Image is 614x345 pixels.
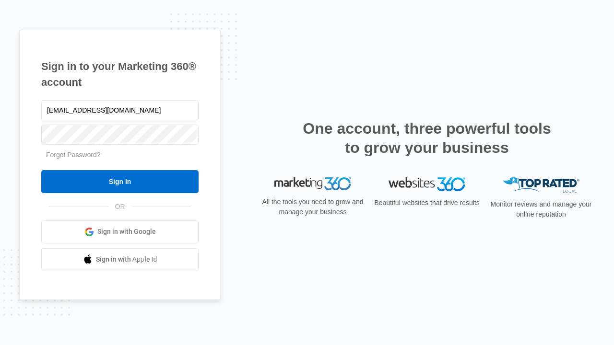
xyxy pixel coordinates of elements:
[373,198,481,208] p: Beautiful websites that drive results
[41,248,199,271] a: Sign in with Apple Id
[389,177,465,191] img: Websites 360
[97,227,156,237] span: Sign in with Google
[41,220,199,243] a: Sign in with Google
[41,58,199,90] h1: Sign in to your Marketing 360® account
[96,254,157,264] span: Sign in with Apple Id
[41,100,199,120] input: Email
[274,177,351,191] img: Marketing 360
[108,202,132,212] span: OR
[487,199,595,219] p: Monitor reviews and manage your online reputation
[259,197,366,217] p: All the tools you need to grow and manage your business
[300,119,554,157] h2: One account, three powerful tools to grow your business
[46,151,101,159] a: Forgot Password?
[503,177,579,193] img: Top Rated Local
[41,170,199,193] input: Sign In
